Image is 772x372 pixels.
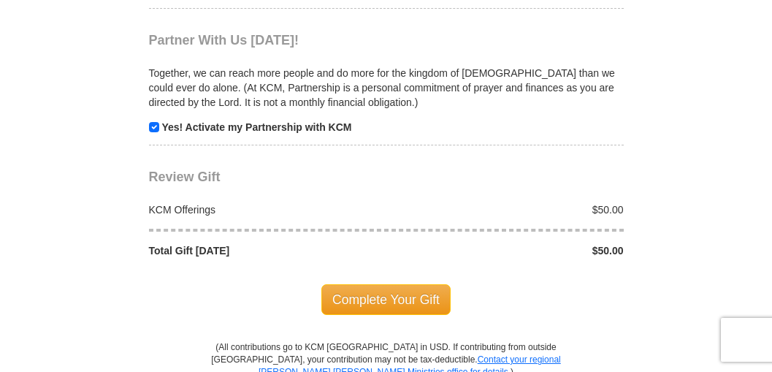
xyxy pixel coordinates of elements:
span: Review Gift [149,170,221,184]
span: Complete Your Gift [321,284,451,315]
div: $50.00 [386,243,632,258]
strong: Yes! Activate my Partnership with KCM [161,121,351,133]
div: KCM Offerings [141,202,386,217]
div: Total Gift [DATE] [141,243,386,258]
p: Together, we can reach more people and do more for the kingdom of [DEMOGRAPHIC_DATA] than we coul... [149,66,624,110]
span: Partner With Us [DATE]! [149,33,299,48]
div: $50.00 [386,202,632,217]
